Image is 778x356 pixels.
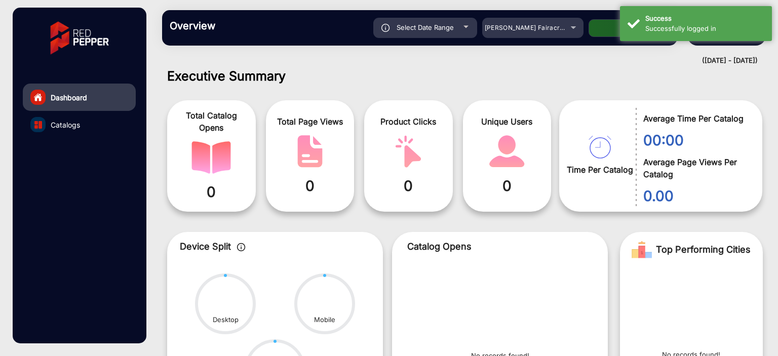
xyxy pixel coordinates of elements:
[274,175,347,196] span: 0
[23,111,136,138] a: Catalogs
[643,112,747,125] span: Average Time Per Catalog
[237,243,246,251] img: icon
[191,141,231,174] img: catalog
[471,115,544,128] span: Unique Users
[23,84,136,111] a: Dashboard
[487,135,527,168] img: catalog
[290,135,330,168] img: catalog
[643,130,747,151] span: 00:00
[372,175,445,196] span: 0
[645,14,764,24] div: Success
[397,23,454,31] span: Select Date Range
[407,240,593,253] p: Catalog Opens
[170,20,312,32] h3: Overview
[152,56,758,66] div: ([DATE] - [DATE])
[43,13,116,63] img: vmg-logo
[656,240,751,260] span: Top Performing Cities
[51,120,80,130] span: Catalogs
[388,135,428,168] img: catalog
[180,241,231,252] span: Device Split
[643,156,747,180] span: Average Page Views Per Catalog
[175,109,248,134] span: Total Catalog Opens
[51,92,87,103] span: Dashboard
[167,68,763,84] h1: Executive Summary
[314,315,335,325] div: Mobile
[589,136,611,159] img: catalog
[33,93,43,102] img: home
[34,121,42,129] img: catalog
[471,175,544,196] span: 0
[645,24,764,34] div: Successfully logged in
[485,24,585,31] span: [PERSON_NAME] Fairacre Farms
[372,115,445,128] span: Product Clicks
[175,181,248,203] span: 0
[381,24,390,32] img: icon
[274,115,347,128] span: Total Page Views
[589,19,670,37] button: Apply
[643,185,747,207] span: 0.00
[632,240,652,260] img: Rank image
[213,315,239,325] div: Desktop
